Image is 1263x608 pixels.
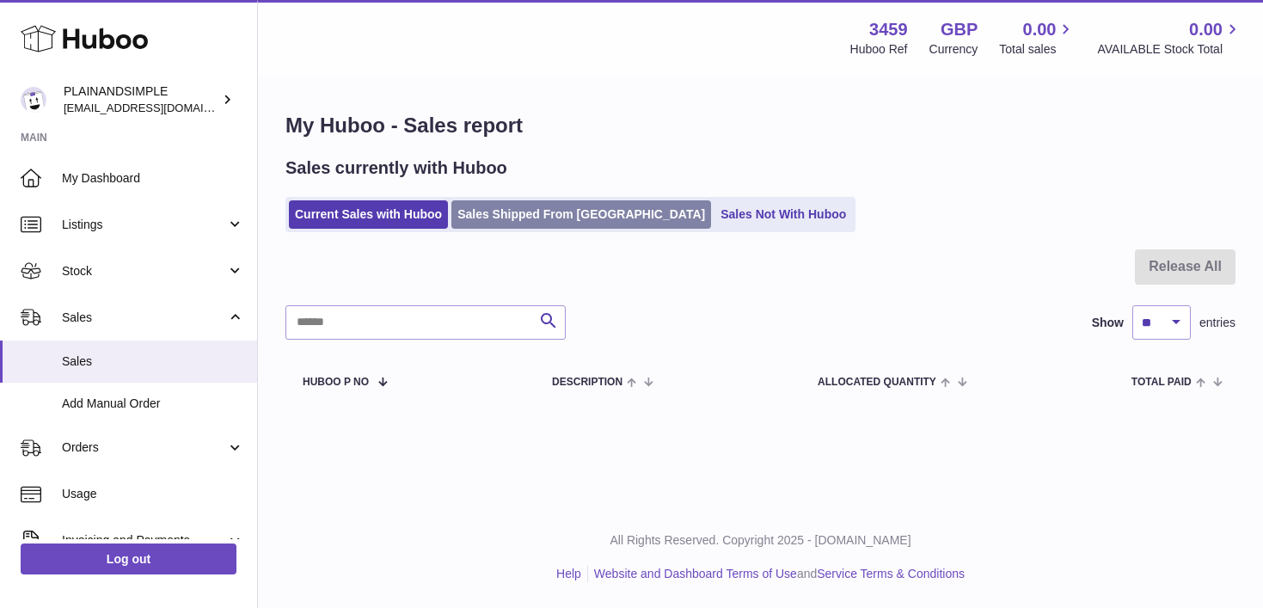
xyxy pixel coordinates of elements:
[941,18,978,41] strong: GBP
[285,157,507,180] h2: Sales currently with Huboo
[64,83,218,116] div: PLAINANDSIMPLE
[1189,18,1223,41] span: 0.00
[869,18,908,41] strong: 3459
[451,200,711,229] a: Sales Shipped From [GEOGRAPHIC_DATA]
[588,566,965,582] li: and
[552,377,622,388] span: Description
[817,567,965,580] a: Service Terms & Conditions
[1097,18,1242,58] a: 0.00 AVAILABLE Stock Total
[272,532,1249,549] p: All Rights Reserved. Copyright 2025 - [DOMAIN_NAME]
[303,377,369,388] span: Huboo P no
[21,544,236,574] a: Log out
[1131,377,1192,388] span: Total paid
[62,439,226,456] span: Orders
[929,41,978,58] div: Currency
[62,217,226,233] span: Listings
[62,486,244,502] span: Usage
[1092,315,1124,331] label: Show
[62,263,226,279] span: Stock
[21,87,46,113] img: duco@plainandsimple.com
[714,200,852,229] a: Sales Not With Huboo
[62,170,244,187] span: My Dashboard
[62,532,226,549] span: Invoicing and Payments
[289,200,448,229] a: Current Sales with Huboo
[285,112,1235,139] h1: My Huboo - Sales report
[1097,41,1242,58] span: AVAILABLE Stock Total
[999,18,1076,58] a: 0.00 Total sales
[1199,315,1235,331] span: entries
[556,567,581,580] a: Help
[850,41,908,58] div: Huboo Ref
[818,377,936,388] span: ALLOCATED Quantity
[999,41,1076,58] span: Total sales
[62,353,244,370] span: Sales
[64,101,253,114] span: [EMAIL_ADDRESS][DOMAIN_NAME]
[62,310,226,326] span: Sales
[594,567,797,580] a: Website and Dashboard Terms of Use
[62,396,244,412] span: Add Manual Order
[1023,18,1057,41] span: 0.00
